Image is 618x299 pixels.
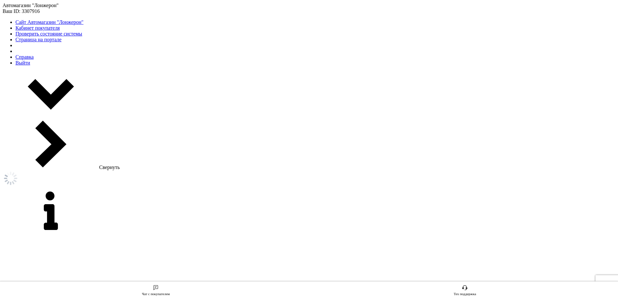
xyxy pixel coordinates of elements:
[19,239,60,250] span: Управление сайтом
[19,200,53,205] span: Каталог ProSale
[19,144,60,155] span: Показатели работы компании
[21,10,77,15] div: Ваш ID: 3307916
[19,273,35,278] span: Маркет
[21,4,69,10] span: Автомагазин "Лонжерон"
[23,97,50,103] span: Оплаченные
[19,111,44,116] span: Сообщения
[3,23,80,34] input: Поиск
[19,211,42,216] span: Аналитика
[23,79,53,85] span: Выполненные
[19,161,60,172] span: Панель управления
[23,61,37,67] span: Новые
[19,222,60,233] span: Инструменты вебмастера и SEO
[19,51,34,57] span: Заказы
[19,284,42,289] span: Настройки
[19,40,64,46] span: Заказы и сообщения
[23,70,45,76] span: Принятые
[19,255,60,267] span: Кошелек компании
[23,88,51,94] span: Отмененные
[68,133,74,138] span: 2
[19,122,55,128] span: Товары и услуги
[19,133,48,139] span: Уведомления
[19,178,36,184] span: Отзывы
[19,189,45,194] span: Покупатели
